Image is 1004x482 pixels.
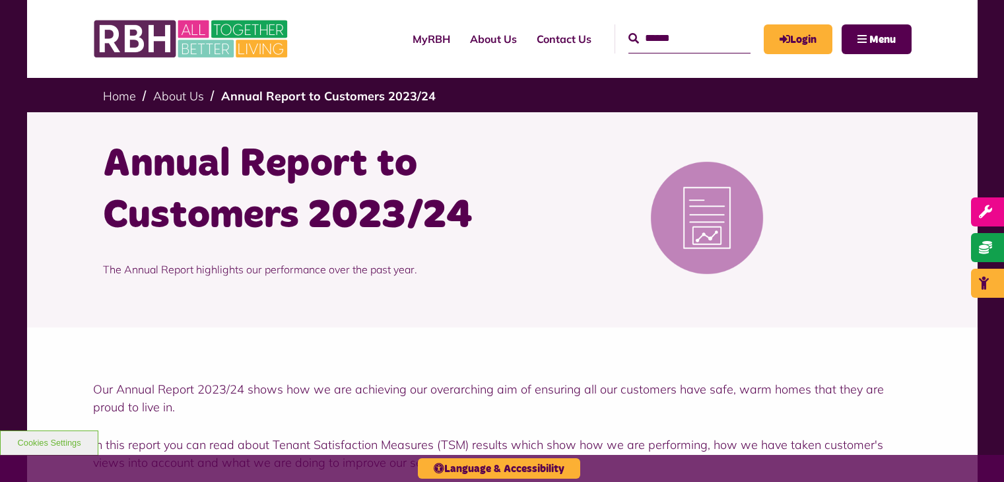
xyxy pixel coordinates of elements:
p: The Annual Report highlights our performance over the past year. [103,242,492,297]
iframe: Netcall Web Assistant for live chat [945,423,1004,482]
span: Menu [869,34,896,45]
a: Contact Us [527,21,601,57]
a: MyRBH [403,21,460,57]
a: Annual Report to Customers 2023/24 [221,88,436,104]
img: Reports [601,152,813,284]
a: About Us [153,88,204,104]
button: Language & Accessibility [418,458,580,479]
p: Our Annual Report 2023/24 shows how we are achieving our overarching aim of ensuring all our cust... [93,380,912,416]
a: About Us [460,21,527,57]
a: Home [103,88,136,104]
a: MyRBH [764,24,832,54]
img: RBH [93,13,291,65]
h1: Annual Report to Customers 2023/24 [103,139,492,242]
p: In this report you can read about Tenant Satisfaction Measures (TSM) results which show how we ar... [93,436,912,471]
button: Navigation [842,24,912,54]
